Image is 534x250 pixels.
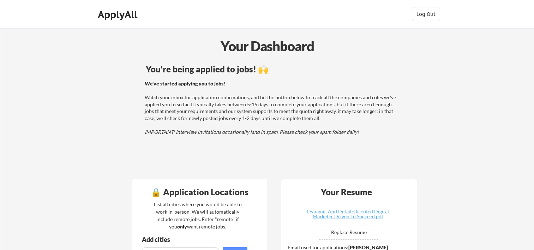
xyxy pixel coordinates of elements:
button: Log Out [412,7,440,21]
div: 🔒 Application Locations [134,188,265,196]
div: Dynamic And Detail-Oriented Digital Marketer Driven To Succeed.pdf [306,209,390,219]
strong: We've started applying you to jobs! [145,81,225,87]
em: IMPORTANT: Interview invitations occasionally land in spam. Please check your spam folder daily! [145,129,359,135]
strong: only [177,224,187,230]
div: Your Resume [312,188,382,196]
div: You're being applied to jobs! 🙌 [146,65,400,73]
div: List all cities where you would be able to work in-person. We will automatically include remote j... [149,201,246,230]
div: ApplyAll [98,8,139,20]
div: Your Dashboard [1,36,534,56]
div: Add cities [142,236,249,243]
a: Dynamic And Detail-Oriented Digital Marketer Driven To Succeed.pdf [306,209,390,220]
div: Watch your inbox for application confirmations, and hit the button below to track all the compani... [145,80,399,136]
